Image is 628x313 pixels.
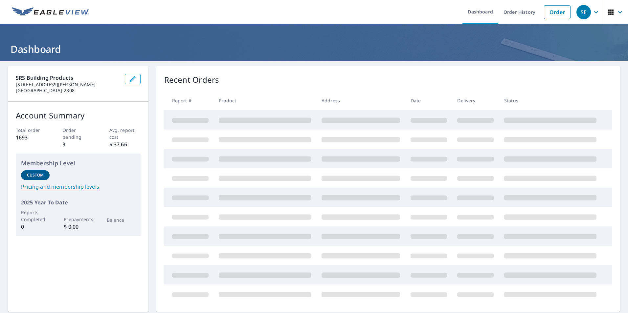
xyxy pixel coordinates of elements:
p: Order pending [62,127,94,140]
p: 3 [62,140,94,148]
p: Avg. report cost [109,127,141,140]
p: Recent Orders [164,74,219,86]
th: Product [213,91,316,110]
h1: Dashboard [8,42,620,56]
p: [STREET_ADDRESS][PERSON_NAME] [16,82,120,88]
p: $ 37.66 [109,140,141,148]
p: Balance [107,217,135,223]
p: 1693 [16,134,47,141]
p: 0 [21,223,50,231]
p: Membership Level [21,159,135,168]
th: Address [316,91,405,110]
p: [GEOGRAPHIC_DATA]-2308 [16,88,120,94]
div: SE [576,5,591,19]
p: $ 0.00 [64,223,92,231]
p: SRS Building Products [16,74,120,82]
a: Order [544,5,571,19]
th: Report # [164,91,214,110]
img: EV Logo [12,7,89,17]
p: Total order [16,127,47,134]
p: Prepayments [64,216,92,223]
th: Status [499,91,602,110]
a: Pricing and membership levels [21,183,135,191]
p: Custom [27,172,44,178]
th: Date [405,91,452,110]
p: 2025 Year To Date [21,198,135,206]
p: Account Summary [16,110,141,121]
th: Delivery [452,91,499,110]
p: Reports Completed [21,209,50,223]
